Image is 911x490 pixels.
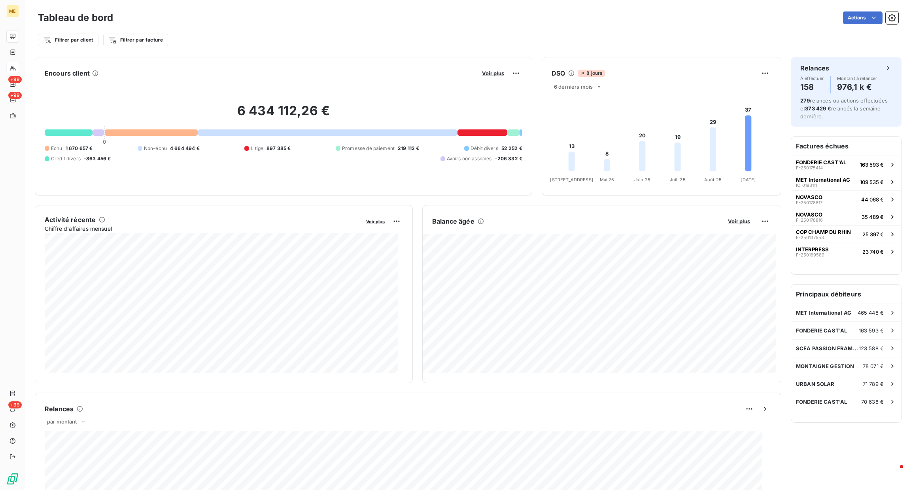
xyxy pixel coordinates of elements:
h3: Tableau de bord [38,11,113,25]
span: Chiffre d'affaires mensuel [45,224,361,233]
h6: Balance âgée [432,217,474,226]
h6: DSO [552,68,565,78]
span: 8 jours [578,70,605,77]
span: 4 664 494 € [170,145,200,152]
span: IC-0183111 [796,183,817,188]
span: Montant à relancer [837,76,877,81]
span: MONTAIGNE GESTION [796,363,854,369]
span: 279 [800,97,810,104]
span: COP CHAMP DU RHIN [796,229,851,235]
span: -863 456 € [84,155,111,162]
span: 109 535 € [860,179,884,185]
tspan: Juil. 25 [670,177,686,182]
button: Voir plus [726,218,752,225]
span: 23 740 € [862,249,884,255]
div: ME [6,5,19,17]
span: par montant [47,418,77,425]
span: 163 593 € [860,161,884,168]
span: FONDERIE CAST'AL [796,399,847,405]
span: 163 593 € [859,327,884,334]
span: F-250169589 [796,253,824,257]
span: 219 112 € [398,145,419,152]
iframe: Intercom live chat [884,463,903,482]
button: INTERPRESSF-25016958923 740 € [791,243,901,260]
h6: Relances [800,63,829,73]
span: Voir plus [728,218,750,224]
button: NOVASCOF-25017881635 489 € [791,208,901,225]
span: 6 derniers mois [554,84,593,90]
h6: Principaux débiteurs [791,285,901,304]
span: 70 638 € [861,399,884,405]
button: Actions [843,11,883,24]
h6: Encours client [45,68,90,78]
span: +99 [8,92,22,99]
span: Promesse de paiement [342,145,395,152]
span: relances ou actions effectuées et relancés la semaine dernière. [800,97,888,120]
span: URBAN SOLAR [796,381,835,387]
span: Débit divers [471,145,498,152]
span: 44 068 € [861,196,884,203]
tspan: Août 25 [704,177,722,182]
button: FONDERIE CAST'ALF-250175414163 593 € [791,156,901,173]
button: Filtrer par client [38,34,98,46]
button: NOVASCOF-25017881744 068 € [791,190,901,208]
h6: Factures échues [791,137,901,156]
span: +99 [8,76,22,83]
span: FONDERIE CAST'AL [796,327,847,334]
span: 0 [103,139,106,145]
span: 373 429 € [805,105,831,112]
tspan: Juin 25 [634,177,650,182]
button: Voir plus [480,70,507,77]
button: MET International AGIC-0183111109 535 € [791,173,901,190]
span: 465 448 € [858,310,884,316]
span: 123 588 € [859,345,884,351]
span: À effectuer [800,76,824,81]
span: MET International AG [796,310,851,316]
span: Avoirs non associés [447,155,492,162]
span: F-250178816 [796,218,823,222]
button: Filtrer par facture [103,34,168,46]
tspan: [DATE] [741,177,756,182]
span: 52 252 € [501,145,522,152]
span: INTERPRESS [796,246,829,253]
span: Litige [251,145,263,152]
tspan: [STREET_ADDRESS] [550,177,593,182]
span: 25 397 € [862,231,884,237]
span: Voir plus [482,70,504,76]
span: FONDERIE CAST'AL [796,159,846,165]
button: COP CHAMP DU RHINF-25013755325 397 € [791,225,901,243]
h2: 6 434 112,26 € [45,103,522,127]
span: NOVASCO [796,211,822,218]
span: Échu [51,145,62,152]
img: Logo LeanPay [6,473,19,485]
span: 35 489 € [862,214,884,220]
span: 78 071 € [863,363,884,369]
span: SCEA PASSION FRAMBOISES [796,345,859,351]
span: Non-échu [144,145,167,152]
span: MET International AG [796,177,850,183]
h6: Activité récente [45,215,96,224]
button: Voir plus [364,218,387,225]
span: 1 670 657 € [66,145,93,152]
span: +99 [8,401,22,408]
span: F-250178817 [796,200,822,205]
span: NOVASCO [796,194,822,200]
h6: Relances [45,404,74,414]
span: -206 332 € [495,155,523,162]
h4: 976,1 k € [837,81,877,93]
span: 897 385 € [266,145,291,152]
span: Voir plus [366,219,385,224]
span: F-250137553 [796,235,824,240]
tspan: Mai 25 [600,177,614,182]
span: F-250175414 [796,165,823,170]
span: Crédit divers [51,155,81,162]
h4: 158 [800,81,824,93]
span: 71 789 € [863,381,884,387]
